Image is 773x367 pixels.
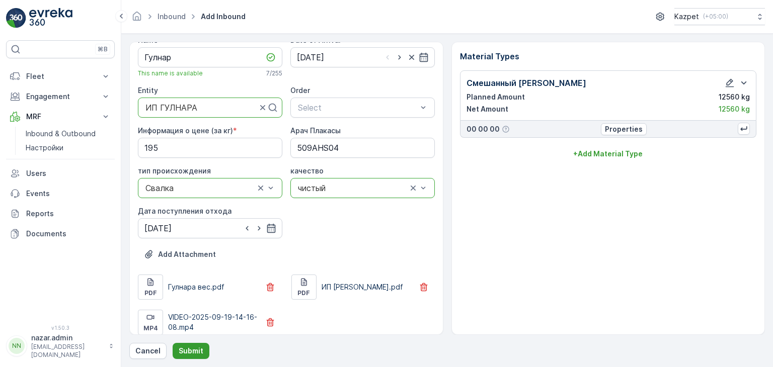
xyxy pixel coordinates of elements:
[26,209,111,219] p: Reports
[674,8,765,25] button: Kazpet(+05:00)
[297,289,310,297] p: pdf
[573,149,643,159] p: + Add Material Type
[290,47,435,67] input: dd/mm/yyyy
[131,15,142,23] a: Homepage
[22,127,115,141] a: Inbound & Outbound
[26,229,111,239] p: Documents
[266,69,282,77] p: 7 / 255
[143,324,158,332] p: mp4
[138,166,211,175] label: тип происхождения
[135,346,161,356] p: Cancel
[719,104,750,114] p: 12560 kg
[26,143,63,153] p: Настройки
[6,204,115,224] a: Reports
[6,333,115,359] button: NNnazar.admin[EMAIL_ADDRESS][DOMAIN_NAME]
[26,168,111,178] p: Users
[138,218,282,238] input: dd/mm/yyyy
[502,125,510,133] div: Help Tooltip Icon
[290,166,324,175] label: качество
[173,343,209,359] button: Submit
[26,189,111,199] p: Events
[22,141,115,155] a: Настройки
[719,92,750,102] p: 12560 kg
[199,12,248,22] span: Add Inbound
[138,86,158,95] label: Entity
[26,91,95,102] p: Engagement
[6,86,115,107] button: Engagement
[601,123,647,135] button: Properties
[26,112,95,122] p: MRF
[138,126,233,135] label: Информация о цене (за кг)
[6,163,115,183] a: Users
[31,343,104,359] p: [EMAIL_ADDRESS][DOMAIN_NAME]
[703,13,728,21] p: ( +05:00 )
[605,124,643,134] p: Properties
[26,71,95,81] p: Fleet
[290,86,310,95] label: Order
[6,107,115,127] button: MRF
[144,289,157,297] p: pdf
[467,124,500,134] p: 00 00 00
[31,333,104,343] p: nazar.admin
[138,246,222,262] button: Upload File
[6,8,26,28] img: logo
[467,77,586,89] p: Смешанный [PERSON_NAME]
[168,312,259,332] p: VIDEO-2025-09-19-14-16-08.mp4
[9,338,25,354] div: NN
[322,282,403,292] p: ИП [PERSON_NAME].pdf
[158,249,216,259] p: Add Attachment
[467,104,508,114] p: Net Amount
[290,126,341,135] label: Арач Плакасы
[674,12,699,22] p: Kazpet
[6,183,115,204] a: Events
[29,8,72,28] img: logo_light-DOdMpM7g.png
[179,346,203,356] p: Submit
[98,45,108,53] p: ⌘B
[138,69,203,77] span: This name is available
[6,224,115,244] a: Documents
[158,12,186,21] a: Inbound
[460,146,757,162] button: +Add Material Type
[168,282,224,292] p: Гулнара вес.pdf
[298,102,417,114] p: Select
[6,325,115,331] span: v 1.50.3
[467,92,525,102] p: Planned Amount
[26,129,96,139] p: Inbound & Outbound
[138,207,231,215] label: Дата поступления отхода
[129,343,167,359] button: Cancel
[460,50,757,62] p: Material Types
[6,66,115,86] button: Fleet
